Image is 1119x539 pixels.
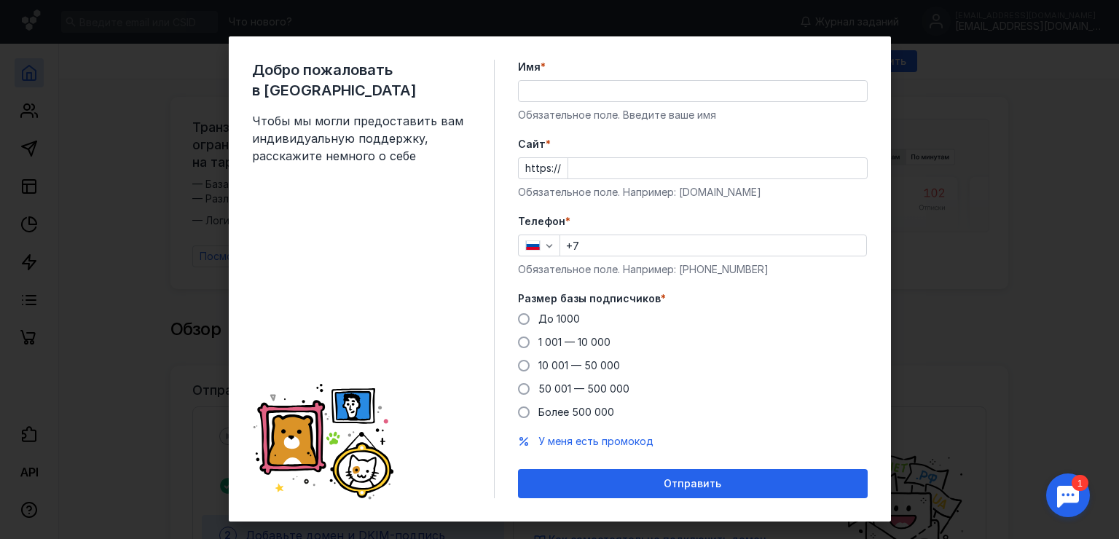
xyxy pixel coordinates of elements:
[538,435,653,447] span: У меня есть промокод
[538,382,629,395] span: 50 001 — 500 000
[538,312,580,325] span: До 1000
[538,336,610,348] span: 1 001 — 10 000
[518,108,868,122] div: Обязательное поле. Введите ваше имя
[538,359,620,371] span: 10 001 — 50 000
[664,478,721,490] span: Отправить
[252,112,471,165] span: Чтобы мы могли предоставить вам индивидуальную поддержку, расскажите немного о себе
[33,9,50,25] div: 1
[518,291,661,306] span: Размер базы подписчиков
[518,469,868,498] button: Отправить
[538,406,614,418] span: Более 500 000
[518,60,541,74] span: Имя
[518,137,546,152] span: Cайт
[518,262,868,277] div: Обязательное поле. Например: [PHONE_NUMBER]
[518,214,565,229] span: Телефон
[518,185,868,200] div: Обязательное поле. Например: [DOMAIN_NAME]
[252,60,471,101] span: Добро пожаловать в [GEOGRAPHIC_DATA]
[538,434,653,449] button: У меня есть промокод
